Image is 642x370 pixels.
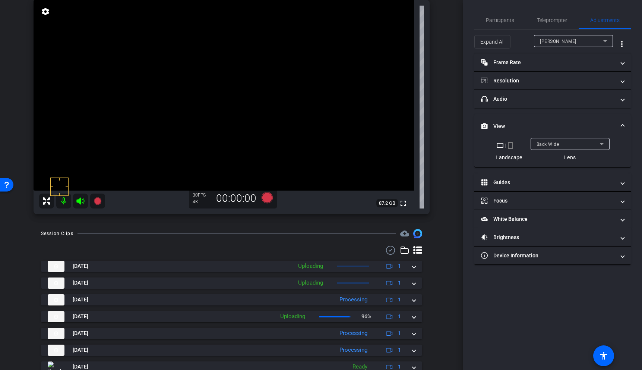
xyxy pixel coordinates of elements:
span: [DATE] [73,313,88,320]
mat-icon: cloud_upload [400,229,409,238]
span: 87.2 GB [376,199,398,208]
div: Uploading [294,262,327,270]
span: Adjustments [590,18,620,23]
mat-icon: crop_landscape [496,141,505,150]
mat-icon: fullscreen [399,199,408,208]
div: Processing [336,346,371,354]
mat-expansion-panel-header: thumb-nail[DATE]Uploading96%1 [41,311,422,322]
mat-expansion-panel-header: White Balance [474,210,631,228]
div: Landscape [496,154,522,161]
span: [DATE] [73,262,88,270]
span: Expand All [480,35,505,49]
span: 1 [398,346,401,354]
mat-expansion-panel-header: Audio [474,90,631,108]
span: 1 [398,296,401,304]
span: [DATE] [73,279,88,287]
mat-panel-title: Brightness [481,233,615,241]
mat-expansion-panel-header: thumb-nail[DATE]Processing1 [41,345,422,356]
mat-expansion-panel-header: Guides [474,173,631,191]
img: thumb-nail [48,277,64,289]
div: Session Clips [41,230,73,237]
span: [PERSON_NAME] [540,39,576,44]
span: 1 [398,279,401,287]
div: 00:00:00 [211,192,261,205]
div: Uploading [276,312,309,321]
span: 1 [398,313,401,320]
mat-expansion-panel-header: View [474,114,631,138]
div: Processing [336,295,371,304]
div: Processing [336,329,371,338]
div: 4K [193,199,211,205]
mat-icon: settings [40,7,51,16]
mat-panel-title: Frame Rate [481,59,615,66]
img: thumb-nail [48,345,64,356]
img: Session clips [413,229,422,238]
mat-expansion-panel-header: Focus [474,192,631,210]
mat-panel-title: Focus [481,197,615,205]
span: [DATE] [73,296,88,304]
mat-icon: more_vert [617,40,626,48]
img: thumb-nail [48,294,64,305]
mat-expansion-panel-header: Brightness [474,228,631,246]
span: [DATE] [73,329,88,337]
mat-expansion-panel-header: thumb-nail[DATE]Uploading1 [41,261,422,272]
mat-expansion-panel-header: thumb-nail[DATE]Processing1 [41,328,422,339]
span: 1 [398,262,401,270]
mat-icon: crop_portrait [506,141,515,150]
mat-panel-title: Guides [481,179,615,186]
mat-expansion-panel-header: Device Information [474,247,631,264]
span: 1 [398,329,401,337]
button: Expand All [474,35,510,48]
button: More Options for Adjustments Panel [613,35,631,53]
mat-panel-title: White Balance [481,215,615,223]
img: thumb-nail [48,311,64,322]
mat-panel-title: Audio [481,95,615,103]
span: FPS [198,192,206,198]
img: thumb-nail [48,261,64,272]
img: thumb-nail [48,328,64,339]
span: Destinations for your clips [400,229,409,238]
p: 96% [361,313,371,320]
div: | [496,141,522,150]
div: Uploading [294,279,327,287]
mat-expansion-panel-header: thumb-nail[DATE]Uploading1 [41,277,422,289]
span: Teleprompter [537,18,567,23]
mat-icon: accessibility [599,351,608,360]
span: Participants [486,18,514,23]
mat-panel-title: Resolution [481,77,615,85]
mat-panel-title: Device Information [481,252,615,260]
mat-expansion-panel-header: Resolution [474,72,631,90]
span: [DATE] [73,346,88,354]
mat-panel-title: View [481,122,615,130]
span: Back Wide [537,142,559,147]
mat-expansion-panel-header: thumb-nail[DATE]Processing1 [41,294,422,305]
div: 30 [193,192,211,198]
mat-expansion-panel-header: Frame Rate [474,53,631,71]
div: View [474,138,631,167]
